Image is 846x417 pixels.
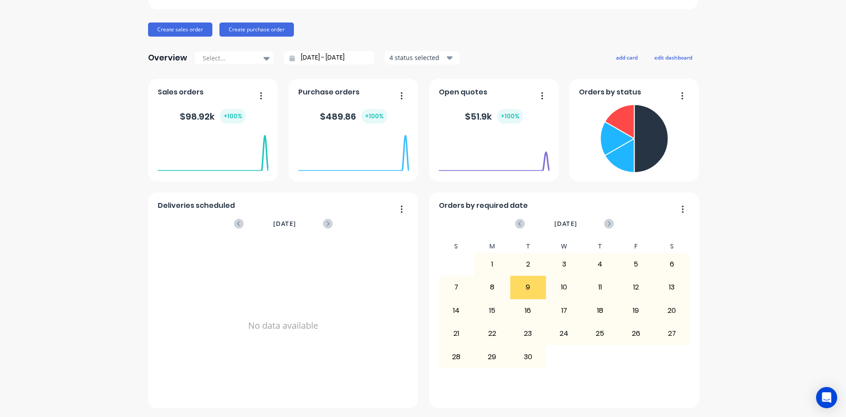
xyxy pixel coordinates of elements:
div: 27 [654,323,690,345]
div: 12 [618,276,653,298]
div: 2 [511,253,546,275]
div: 1 [475,253,510,275]
div: 5 [618,253,653,275]
button: 4 status selected [385,51,460,64]
div: 10 [546,276,582,298]
button: add card [610,52,643,63]
div: 3 [546,253,582,275]
div: 4 [583,253,618,275]
button: edit dashboard [649,52,698,63]
div: 16 [511,300,546,322]
div: 22 [475,323,510,345]
button: Create sales order [148,23,212,37]
div: 11 [583,276,618,298]
div: S [438,240,475,253]
div: $ 98.92k [180,109,246,124]
div: 19 [618,300,653,322]
div: No data available [158,240,409,411]
div: T [582,240,618,253]
span: Orders by status [579,87,641,98]
div: W [546,240,582,253]
span: Sales orders [158,87,204,98]
div: 9 [511,276,546,298]
div: 4 status selected [390,53,445,62]
div: 20 [654,300,690,322]
div: + 100 % [497,109,523,124]
div: 13 [654,276,690,298]
span: Orders by required date [439,200,528,211]
div: M [474,240,510,253]
span: Open quotes [439,87,487,98]
div: T [510,240,546,253]
div: 23 [511,323,546,345]
span: [DATE] [554,219,577,229]
div: 26 [618,323,653,345]
span: Purchase orders [298,87,360,98]
div: 28 [439,346,474,368]
span: [DATE] [273,219,296,229]
div: 29 [475,346,510,368]
div: 15 [475,300,510,322]
div: Open Intercom Messenger [816,387,837,408]
div: + 100 % [361,109,387,124]
div: 21 [439,323,474,345]
div: $ 489.86 [320,109,387,124]
div: 14 [439,300,474,322]
div: $ 51.9k [465,109,523,124]
div: + 100 % [220,109,246,124]
div: 7 [439,276,474,298]
div: 8 [475,276,510,298]
div: Overview [148,49,187,67]
div: F [618,240,654,253]
div: 30 [511,346,546,368]
div: 17 [546,300,582,322]
div: 18 [583,300,618,322]
div: 6 [654,253,690,275]
div: S [654,240,690,253]
span: Deliveries scheduled [158,200,235,211]
div: 24 [546,323,582,345]
div: 25 [583,323,618,345]
button: Create purchase order [219,23,294,37]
